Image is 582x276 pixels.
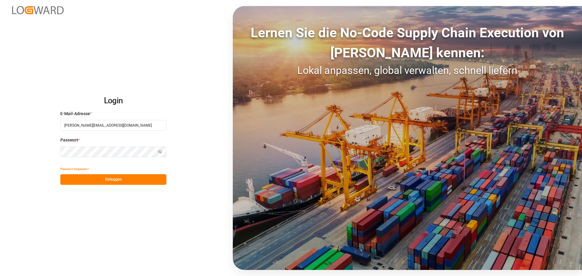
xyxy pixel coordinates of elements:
[60,111,90,116] font: E-Mail-Adresse
[60,167,89,171] font: Passwort vergessen?
[60,120,166,131] input: Geben Sie Ihre E-Mail ein
[60,174,166,185] button: Einloggen
[60,138,78,142] font: Passwort
[297,64,517,76] font: Lokal anpassen, global verwalten, schnell liefern
[105,177,122,181] font: Einloggen
[104,96,123,105] font: Login
[12,6,64,14] img: Logward_new_orange.png
[251,25,564,61] font: Lernen Sie die No-Code Supply Chain Execution von [PERSON_NAME] kennen:
[60,164,89,174] button: Passwort vergessen?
